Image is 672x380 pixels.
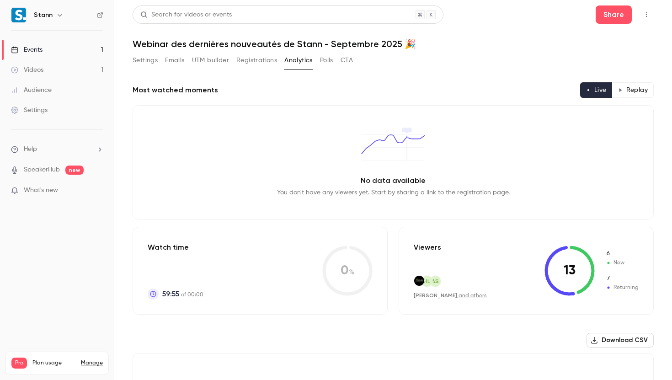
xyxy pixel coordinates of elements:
[65,166,84,175] span: new
[192,53,229,68] button: UTM builder
[424,277,430,285] span: HL
[606,250,639,258] span: New
[165,53,184,68] button: Emails
[133,85,218,96] h2: Most watched moments
[414,292,487,300] div: ,
[587,333,654,348] button: Download CSV
[162,289,203,300] p: of 00:00
[341,53,353,68] button: CTA
[284,53,313,68] button: Analytics
[133,38,654,49] h1: Webinar des dernières nouveautés de Stann - Septembre 2025 🎉
[361,175,426,186] p: No data available
[81,359,103,367] a: Manage
[11,8,26,22] img: Stann
[277,188,510,197] p: You don't have any viewers yet. Start by sharing a link to the registration page.
[414,292,457,299] span: [PERSON_NAME]
[162,289,179,300] span: 59:55
[459,293,487,299] a: and others
[24,145,37,154] span: Help
[140,10,232,20] div: Search for videos or events
[11,45,43,54] div: Events
[432,277,439,285] span: AS
[24,165,60,175] a: SpeakerHub
[606,259,639,267] span: New
[11,145,103,154] li: help-dropdown-opener
[414,242,441,253] p: Viewers
[580,82,613,98] button: Live
[92,187,103,195] iframe: Noticeable Trigger
[24,186,58,195] span: What's new
[11,358,27,369] span: Pro
[11,65,43,75] div: Videos
[11,106,48,115] div: Settings
[34,11,53,20] h6: Stann
[414,276,424,286] img: xpulse.fr
[11,86,52,95] div: Audience
[606,284,639,292] span: Returning
[596,5,632,24] button: Share
[236,53,277,68] button: Registrations
[606,274,639,283] span: Returning
[32,359,75,367] span: Plan usage
[320,53,333,68] button: Polls
[148,242,203,253] p: Watch time
[612,82,654,98] button: Replay
[133,53,158,68] button: Settings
